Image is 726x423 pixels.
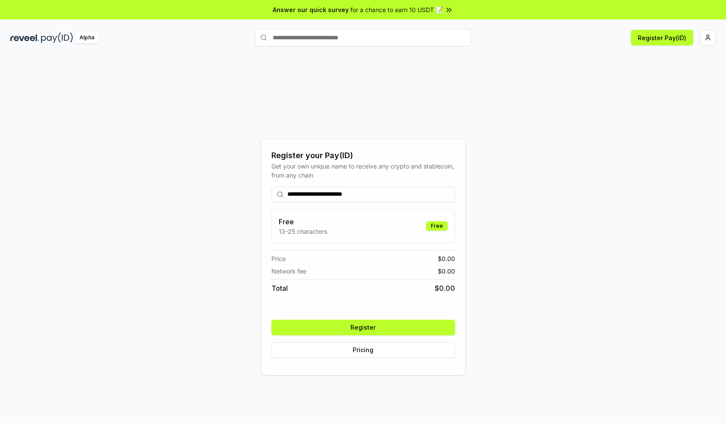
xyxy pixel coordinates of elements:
div: Register your Pay(ID) [271,149,455,162]
span: $ 0.00 [435,283,455,293]
div: Get your own unique name to receive any crypto and stablecoin, from any chain [271,162,455,180]
span: $ 0.00 [438,267,455,276]
span: Answer our quick survey [273,5,349,14]
span: for a chance to earn 10 USDT 📝 [350,5,443,14]
span: Total [271,283,288,293]
img: reveel_dark [10,32,39,43]
span: Price [271,254,286,263]
button: Register Pay(ID) [631,30,693,45]
div: Alpha [75,32,99,43]
p: 13-25 characters [279,227,327,236]
button: Register [271,320,455,335]
span: $ 0.00 [438,254,455,263]
span: Network fee [271,267,306,276]
div: Free [426,221,448,231]
img: pay_id [41,32,73,43]
h3: Free [279,216,327,227]
button: Pricing [271,342,455,358]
